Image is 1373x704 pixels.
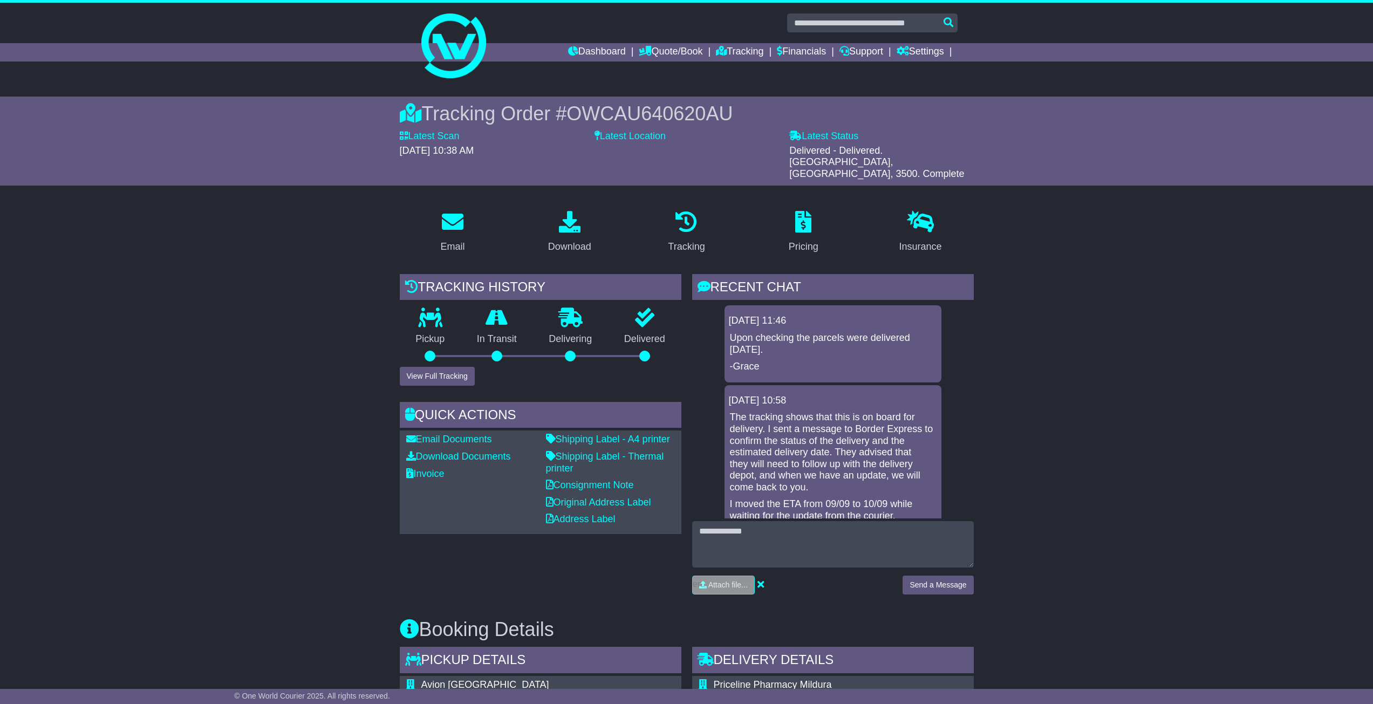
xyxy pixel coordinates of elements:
[566,102,733,125] span: OWCAU640620AU
[421,679,549,690] span: Avion [GEOGRAPHIC_DATA]
[730,332,936,356] p: Upon checking the parcels were delivered [DATE].
[730,412,936,493] p: The tracking shows that this is on board for delivery. I sent a message to Border Express to conf...
[903,576,973,594] button: Send a Message
[400,647,681,676] div: Pickup Details
[433,207,472,258] a: Email
[789,131,858,142] label: Latest Status
[839,43,883,61] a: Support
[668,240,705,254] div: Tracking
[400,145,474,156] span: [DATE] 10:38 AM
[789,240,818,254] div: Pricing
[461,333,533,345] p: In Transit
[546,434,670,445] a: Shipping Label - A4 printer
[639,43,702,61] a: Quote/Book
[608,333,681,345] p: Delivered
[548,240,591,254] div: Download
[595,131,666,142] label: Latest Location
[400,333,461,345] p: Pickup
[777,43,826,61] a: Financials
[714,679,832,690] span: Priceline Pharmacy Mildura
[789,145,964,179] span: Delivered - Delivered. [GEOGRAPHIC_DATA], [GEOGRAPHIC_DATA], 3500. Complete
[400,102,974,125] div: Tracking Order #
[546,514,616,524] a: Address Label
[533,333,609,345] p: Delivering
[400,367,475,386] button: View Full Tracking
[546,497,651,508] a: Original Address Label
[782,207,825,258] a: Pricing
[440,240,465,254] div: Email
[729,395,937,407] div: [DATE] 10:58
[400,131,460,142] label: Latest Scan
[541,207,598,258] a: Download
[730,498,936,522] p: I moved the ETA from 09/09 to 10/09 while waiting for the update from the courier.
[546,480,634,490] a: Consignment Note
[546,451,664,474] a: Shipping Label - Thermal printer
[568,43,626,61] a: Dashboard
[692,647,974,676] div: Delivery Details
[899,240,942,254] div: Insurance
[692,274,974,303] div: RECENT CHAT
[406,468,445,479] a: Invoice
[716,43,763,61] a: Tracking
[661,207,712,258] a: Tracking
[897,43,944,61] a: Settings
[730,361,936,373] p: -Grace
[234,692,390,700] span: © One World Courier 2025. All rights reserved.
[400,619,974,640] h3: Booking Details
[892,207,949,258] a: Insurance
[400,274,681,303] div: Tracking history
[729,315,937,327] div: [DATE] 11:46
[400,402,681,431] div: Quick Actions
[406,451,511,462] a: Download Documents
[406,434,492,445] a: Email Documents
